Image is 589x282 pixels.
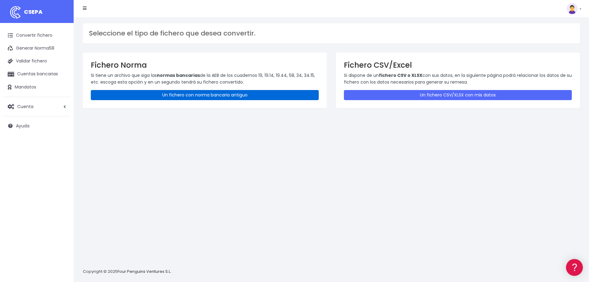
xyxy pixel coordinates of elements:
a: Perfiles de empresas [6,106,117,115]
a: Información general [6,52,117,62]
strong: fichero CSV o XLSX [379,72,422,78]
a: Four Penguins Ventures S.L. [117,269,171,274]
p: Si tiene un archivo que siga las de la AEB de los cuadernos 19, 19.14, 19.44, 58, 34, 34.15, etc.... [91,72,319,86]
a: Cuenta [3,100,71,113]
div: Programadores [6,147,117,153]
a: Un fichero CSV/XLSX con mis datos [344,90,572,100]
div: Facturación [6,122,117,127]
strong: normas bancarias [157,72,200,78]
a: Videotutoriales [6,96,117,106]
a: API [6,156,117,166]
div: Información general [6,43,117,48]
span: Ayuda [16,123,29,129]
a: Ayuda [3,119,71,132]
a: Validar fichero [3,55,71,68]
h3: Fichero CSV/Excel [344,61,572,70]
span: Cuenta [17,103,33,109]
div: Convertir ficheros [6,68,117,73]
a: Formatos [6,77,117,87]
img: logo [8,5,23,20]
a: POWERED BY ENCHANT [84,176,118,182]
p: Copyright © 2025 . [83,269,172,275]
a: Un fichero con norma bancaria antiguo [91,90,319,100]
a: General [6,131,117,141]
img: profile [567,3,578,14]
a: Cuentas bancarias [3,68,71,81]
a: Generar Norma58 [3,42,71,55]
span: CSEPA [24,8,43,16]
button: Contáctanos [6,164,117,175]
h3: Fichero Norma [91,61,319,70]
p: Si dispone de un con sus datos, en la siguiente página podrá relacionar los datos de su fichero c... [344,72,572,86]
a: Mandatos [3,81,71,94]
a: Problemas habituales [6,87,117,96]
a: Convertir fichero [3,29,71,42]
h3: Seleccione el tipo de fichero que desea convertir. [89,29,574,37]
